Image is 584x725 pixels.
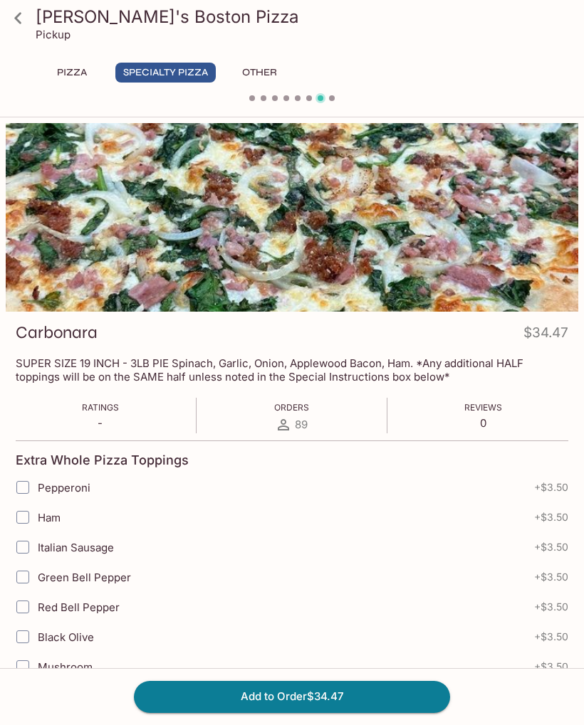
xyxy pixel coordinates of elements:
span: Italian Sausage [38,541,114,554]
span: Orders [274,402,309,413]
span: + $3.50 [534,571,568,583]
span: Mushroom [38,660,93,674]
button: Add to Order$34.47 [134,681,450,712]
span: + $3.50 [534,512,568,523]
p: SUPER SIZE 19 INCH - 3LB PIE Spinach, Garlic, Onion, Applewood Bacon, Ham. *Any additional HALF t... [16,356,568,383]
button: Pizza [40,63,104,83]
p: Pickup [36,28,71,41]
span: Ham [38,511,61,524]
h4: Extra Whole Pizza Toppings [16,453,189,468]
p: - [82,416,119,430]
button: Other [227,63,291,83]
span: + $3.50 [534,601,568,613]
p: 0 [464,416,502,430]
span: + $3.50 [534,631,568,642]
span: Green Bell Pepper [38,571,131,584]
span: + $3.50 [534,661,568,672]
span: Ratings [82,402,119,413]
button: Specialty Pizza [115,63,216,83]
span: + $3.50 [534,541,568,553]
span: + $3.50 [534,482,568,493]
span: Reviews [464,402,502,413]
h4: $34.47 [523,322,568,349]
h3: Carbonara [16,322,98,344]
span: Pepperoni [38,481,90,494]
h3: [PERSON_NAME]'s Boston Pizza [36,6,573,28]
div: Carbonara [6,123,578,312]
span: Black Olive [38,630,94,644]
span: Red Bell Pepper [38,600,120,614]
span: 89 [295,418,308,431]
